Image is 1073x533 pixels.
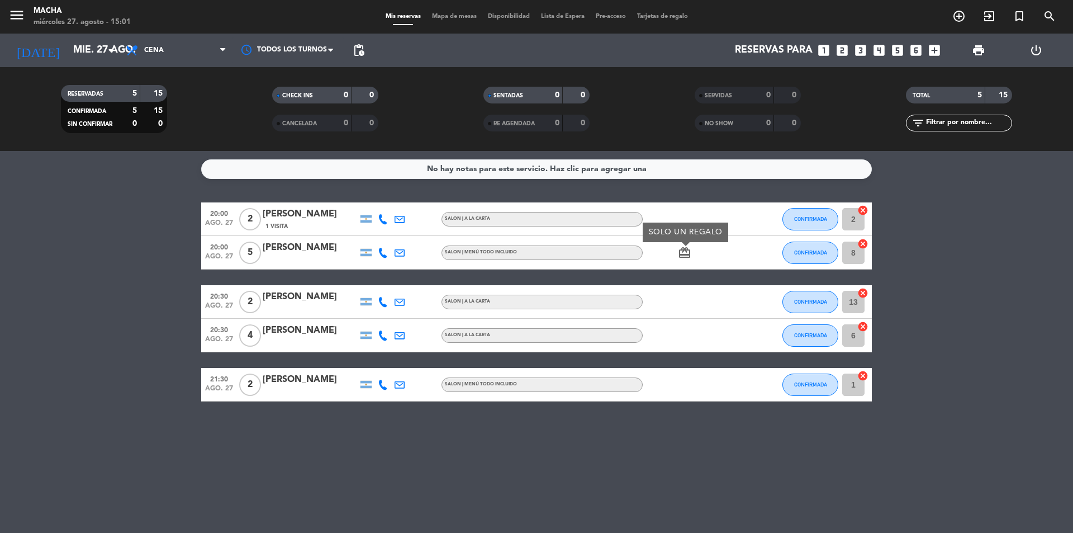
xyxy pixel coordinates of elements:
strong: 0 [555,119,559,127]
span: CONFIRMADA [794,216,827,222]
span: 1 Visita [265,222,288,231]
input: Filtrar por nombre... [925,117,1012,129]
strong: 0 [344,91,348,99]
i: arrow_drop_down [104,44,117,57]
span: Mapa de mesas [426,13,482,20]
strong: 5 [132,89,137,97]
span: Lista de Espera [535,13,590,20]
strong: 0 [344,119,348,127]
strong: 0 [158,120,165,128]
span: ago. 27 [205,302,233,315]
strong: 15 [999,91,1010,99]
strong: 0 [132,120,137,128]
div: [PERSON_NAME] [263,323,358,338]
div: LOG OUT [1007,34,1065,67]
span: TOTAL [913,93,930,98]
span: 4 [239,324,261,347]
div: [PERSON_NAME] [263,290,358,304]
span: Cena [144,46,164,54]
i: add_circle_outline [952,10,966,23]
strong: 0 [766,91,771,99]
i: [DATE] [8,38,68,63]
strong: 0 [369,119,376,127]
strong: 5 [132,107,137,115]
strong: 0 [766,119,771,127]
span: SALON | A LA CARTA [445,216,490,221]
span: RESERVADAS [68,91,103,97]
i: cancel [857,370,868,381]
i: looks_4 [872,43,886,58]
span: SERVIDAS [705,93,732,98]
span: CONFIRMADA [794,381,827,388]
i: looks_one [816,43,831,58]
span: SALON | MENÚ TODO INCLUIDO [445,250,517,254]
span: CONFIRMADA [794,299,827,305]
span: ago. 27 [205,219,233,232]
span: NO SHOW [705,121,733,126]
strong: 0 [555,91,559,99]
span: Disponibilidad [482,13,535,20]
span: SALON | A LA CARTA [445,333,490,337]
i: card_giftcard [678,246,691,260]
span: 20:30 [205,323,233,336]
button: CONFIRMADA [782,374,838,396]
span: 2 [239,374,261,396]
i: looks_3 [853,43,868,58]
button: CONFIRMADA [782,242,838,264]
strong: 0 [792,91,799,99]
span: Reservas para [735,45,813,56]
i: looks_6 [909,43,923,58]
span: ago. 27 [205,336,233,348]
i: exit_to_app [982,10,996,23]
div: [PERSON_NAME] [263,207,358,221]
span: RE AGENDADA [493,121,535,126]
strong: 0 [792,119,799,127]
strong: 15 [154,107,165,115]
span: SENTADAS [493,93,523,98]
span: ago. 27 [205,253,233,266]
i: cancel [857,321,868,332]
span: CONFIRMADA [794,332,827,338]
strong: 15 [154,89,165,97]
i: filter_list [911,116,925,130]
span: print [972,44,985,57]
i: cancel [857,238,868,249]
i: turned_in_not [1013,10,1026,23]
i: add_box [927,43,942,58]
span: ago. 27 [205,385,233,398]
span: 2 [239,208,261,230]
strong: 5 [977,91,982,99]
i: cancel [857,287,868,299]
i: menu [8,7,25,23]
span: pending_actions [352,44,365,57]
div: [PERSON_NAME] [263,240,358,255]
span: CONFIRMADA [68,109,106,114]
button: CONFIRMADA [782,291,838,313]
span: 20:00 [205,206,233,219]
button: CONFIRMADA [782,324,838,347]
div: miércoles 27. agosto - 15:01 [34,17,131,28]
i: cancel [857,205,868,216]
button: menu [8,7,25,27]
div: SOLO UN REGALO [643,223,728,242]
div: Macha [34,6,131,17]
span: SALON | A LA CARTA [445,299,490,304]
span: Mis reservas [380,13,426,20]
span: 21:30 [205,372,233,385]
strong: 0 [581,119,587,127]
div: [PERSON_NAME] [263,372,358,387]
i: search [1043,10,1056,23]
i: looks_5 [890,43,905,58]
span: CANCELADA [282,121,317,126]
span: SALON | MENÚ TODO INCLUIDO [445,382,517,386]
span: SIN CONFIRMAR [68,121,112,127]
span: 5 [239,242,261,264]
span: CHECK INS [282,93,313,98]
div: No hay notas para este servicio. Haz clic para agregar una [427,163,647,176]
span: Pre-acceso [590,13,632,20]
strong: 0 [369,91,376,99]
span: 2 [239,291,261,313]
i: looks_two [835,43,849,58]
button: CONFIRMADA [782,208,838,230]
strong: 0 [581,91,587,99]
